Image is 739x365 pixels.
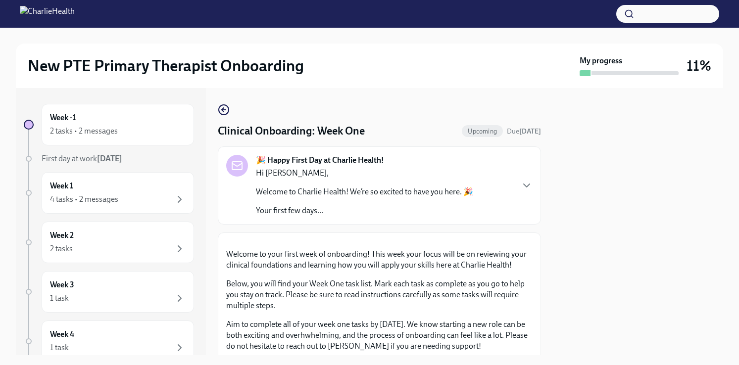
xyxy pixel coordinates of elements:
[50,279,74,290] h6: Week 3
[42,154,122,163] span: First day at work
[226,319,533,352] p: Aim to complete all of your week one tasks by [DATE]. We know starting a new role can be both exc...
[20,6,75,22] img: CharlieHealth
[256,186,473,197] p: Welcome to Charlie Health! We’re so excited to have you here. 🎉
[507,127,541,136] span: September 13th, 2025 07:00
[50,243,73,254] div: 2 tasks
[519,127,541,136] strong: [DATE]
[97,154,122,163] strong: [DATE]
[256,155,384,166] strong: 🎉 Happy First Day at Charlie Health!
[24,222,194,263] a: Week 22 tasks
[507,127,541,136] span: Due
[24,320,194,362] a: Week 41 task
[256,205,473,216] p: Your first few days...
[580,55,622,66] strong: My progress
[50,230,74,241] h6: Week 2
[462,128,503,135] span: Upcoming
[226,278,533,311] p: Below, you will find your Week One task list. Mark each task as complete as you go to help you st...
[24,104,194,145] a: Week -12 tasks • 2 messages
[687,57,711,75] h3: 11%
[50,293,69,304] div: 1 task
[50,126,118,137] div: 2 tasks • 2 messages
[24,153,194,164] a: First day at work[DATE]
[28,56,304,76] h2: New PTE Primary Therapist Onboarding
[24,172,194,214] a: Week 14 tasks • 2 messages
[218,124,365,138] h4: Clinical Onboarding: Week One
[256,168,473,179] p: Hi [PERSON_NAME],
[50,112,76,123] h6: Week -1
[50,342,69,353] div: 1 task
[50,194,118,205] div: 4 tasks • 2 messages
[226,249,533,271] p: Welcome to your first week of onboarding! This week your focus will be on reviewing your clinical...
[50,181,73,191] h6: Week 1
[50,329,74,340] h6: Week 4
[24,271,194,313] a: Week 31 task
